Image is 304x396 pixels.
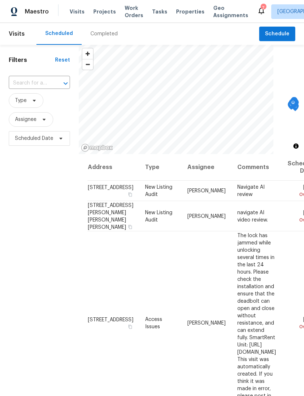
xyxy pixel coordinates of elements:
[125,4,143,19] span: Work Orders
[294,142,298,150] span: Toggle attribution
[82,48,93,59] button: Zoom in
[15,116,36,123] span: Assignee
[265,30,289,39] span: Schedule
[176,8,204,15] span: Properties
[213,4,248,19] span: Geo Assignments
[15,97,27,104] span: Type
[61,78,71,89] button: Open
[127,223,133,230] button: Copy Address
[261,4,266,12] div: 7
[88,317,133,322] span: [STREET_ADDRESS]
[9,78,50,89] input: Search for an address...
[79,45,273,154] canvas: Map
[145,317,162,329] span: Access Issues
[127,191,133,198] button: Copy Address
[45,30,73,37] div: Scheduled
[237,185,265,197] span: Navigate AI review
[289,99,297,110] div: Map marker
[9,56,55,64] h1: Filters
[231,154,282,181] th: Comments
[93,8,116,15] span: Projects
[88,203,133,230] span: [STREET_ADDRESS][PERSON_NAME][PERSON_NAME][PERSON_NAME]
[292,142,300,150] button: Toggle attribution
[237,210,268,222] span: navigate AI video review.
[90,30,118,38] div: Completed
[82,59,93,70] button: Zoom out
[70,8,85,15] span: Visits
[9,26,25,42] span: Visits
[259,27,295,42] button: Schedule
[291,98,298,109] div: Map marker
[15,135,53,142] span: Scheduled Date
[139,154,182,181] th: Type
[127,323,133,330] button: Copy Address
[187,188,226,193] span: [PERSON_NAME]
[25,8,49,15] span: Maestro
[145,185,172,197] span: New Listing Audit
[87,154,139,181] th: Address
[145,210,172,222] span: New Listing Audit
[182,154,231,181] th: Assignee
[291,97,298,108] div: Map marker
[288,100,296,111] div: Map marker
[88,185,133,190] span: [STREET_ADDRESS]
[152,9,167,14] span: Tasks
[289,99,296,110] div: Map marker
[187,213,226,219] span: [PERSON_NAME]
[288,101,295,112] div: Map marker
[55,56,70,64] div: Reset
[81,144,113,152] a: Mapbox homepage
[187,320,226,325] span: [PERSON_NAME]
